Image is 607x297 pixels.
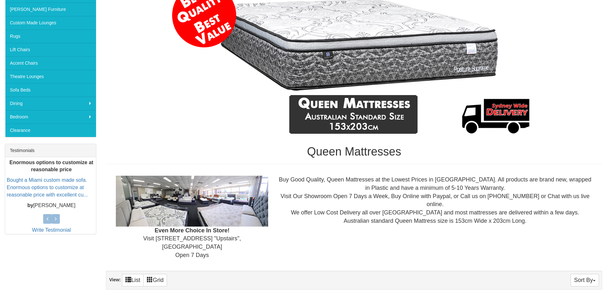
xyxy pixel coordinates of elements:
[273,176,597,225] div: Buy Good Quality, Queen Mattresses at the Lowest Prices in [GEOGRAPHIC_DATA]. All products are br...
[571,274,599,286] button: Sort By
[109,277,121,283] strong: View:
[116,176,268,226] img: Showroom
[5,144,96,157] div: Testimonials
[5,56,96,70] a: Accent Chairs
[7,178,88,198] a: Bought a Miami custom made sofa. Enormous options to customize at reasonable price with excellent...
[155,227,229,234] b: Even More Choice In Store!
[106,145,602,158] h1: Queen Mattresses
[122,274,144,286] a: List
[7,202,96,209] p: [PERSON_NAME]
[9,160,93,173] b: Enormous options to customize at reasonable price
[5,110,96,124] a: Bedroom
[32,227,71,233] a: Write Testimonial
[143,274,167,286] a: Grid
[5,70,96,83] a: Theatre Lounges
[5,43,96,56] a: Lift Chairs
[5,16,96,29] a: Custom Made Lounges
[5,3,96,16] a: [PERSON_NAME] Furniture
[5,29,96,43] a: Rugs
[111,176,273,259] div: Visit [STREET_ADDRESS] "Upstairs", [GEOGRAPHIC_DATA] Open 7 Days
[5,124,96,137] a: Clearance
[27,203,33,208] b: by
[5,83,96,97] a: Sofa Beds
[5,97,96,110] a: Dining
